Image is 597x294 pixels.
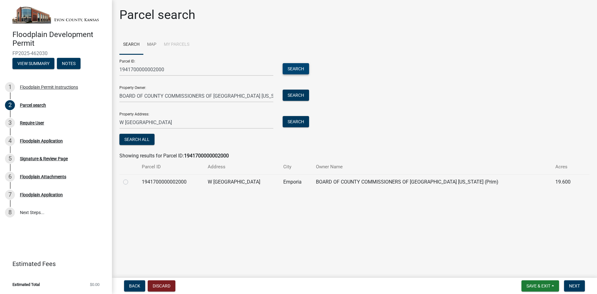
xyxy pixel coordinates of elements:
[12,7,102,24] img: Lyon County, Kansas
[526,283,550,288] span: Save & Exit
[5,258,102,270] a: Estimated Fees
[283,116,309,127] button: Search
[564,280,585,292] button: Next
[90,282,99,287] span: $0.00
[5,172,15,182] div: 6
[5,208,15,217] div: 8
[283,63,309,74] button: Search
[312,174,552,189] td: BOARD OF COUNTY COMMISSIONERS OF [GEOGRAPHIC_DATA] [US_STATE] (Prim)
[129,283,140,288] span: Back
[312,160,552,174] th: Owner Name
[283,90,309,101] button: Search
[12,282,40,287] span: Estimated Total
[5,82,15,92] div: 1
[20,85,78,89] div: Floodplain Permit Instructions
[5,154,15,164] div: 5
[280,174,312,189] td: Emporia
[20,121,44,125] div: Require User
[119,7,195,22] h1: Parcel search
[280,160,312,174] th: City
[5,100,15,110] div: 2
[124,280,145,292] button: Back
[204,174,280,189] td: W [GEOGRAPHIC_DATA]
[5,136,15,146] div: 4
[552,160,580,174] th: Acres
[20,193,63,197] div: Floodplain Application
[204,160,280,174] th: Address
[138,160,204,174] th: Parcel ID
[138,174,204,189] td: 1941700000002000
[12,30,107,48] h4: Floodplain Development Permit
[20,156,68,161] div: Signature & Review Page
[119,35,143,55] a: Search
[20,175,66,179] div: Floodplain Attachments
[20,103,46,107] div: Parcel search
[5,118,15,128] div: 3
[119,134,155,145] button: Search All
[12,61,54,66] wm-modal-confirm: Summary
[143,35,160,55] a: Map
[569,283,580,288] span: Next
[5,190,15,200] div: 7
[12,50,99,56] span: FP2025-462030
[521,280,559,292] button: Save & Exit
[57,61,81,66] wm-modal-confirm: Notes
[20,139,63,143] div: Floodplain Application
[552,174,580,189] td: 19.600
[57,58,81,69] button: Notes
[148,280,175,292] button: Discard
[119,152,590,160] div: Showing results for Parcel ID:
[12,58,54,69] button: View Summary
[184,153,229,159] strong: 1941700000002000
